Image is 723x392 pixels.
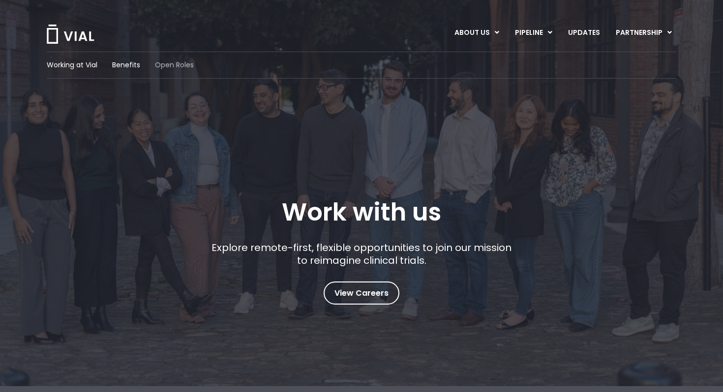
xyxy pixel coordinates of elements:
[155,60,194,70] a: Open Roles
[608,25,680,41] a: PARTNERSHIPMenu Toggle
[447,25,507,41] a: ABOUT USMenu Toggle
[282,198,441,226] h1: Work with us
[46,25,95,44] img: Vial Logo
[334,287,389,300] span: View Careers
[560,25,607,41] a: UPDATES
[324,281,399,305] a: View Careers
[507,25,560,41] a: PIPELINEMenu Toggle
[112,60,140,70] a: Benefits
[208,241,515,267] p: Explore remote-first, flexible opportunities to join our mission to reimagine clinical trials.
[47,60,97,70] a: Working at Vial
